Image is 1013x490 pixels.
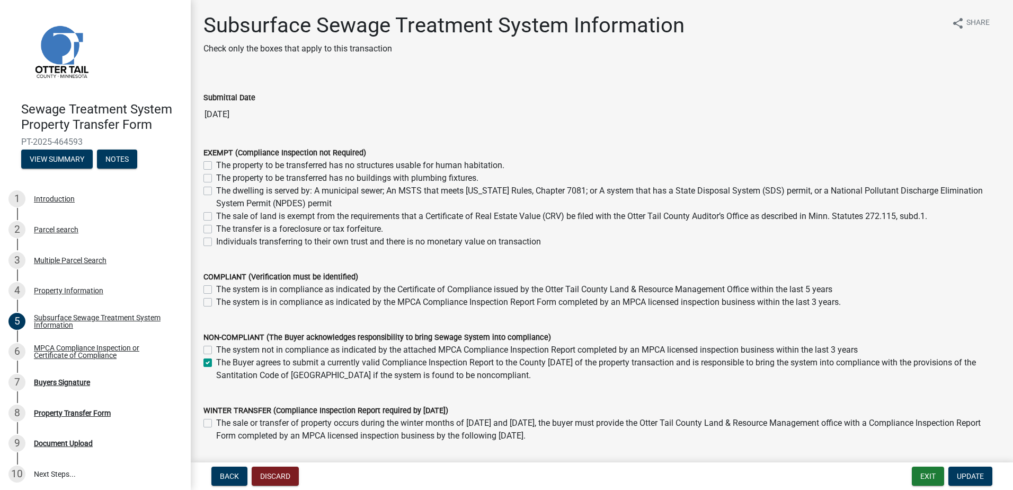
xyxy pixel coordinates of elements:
[211,467,247,486] button: Back
[8,313,25,330] div: 5
[216,210,927,223] label: The sale of land is exempt from the requirements that a Certificate of Real Estate Value (CRV) be...
[34,314,174,329] div: Subsurface Sewage Treatment System Information
[203,274,358,281] label: COMPLIANT (Verification must be identified)
[8,343,25,360] div: 6
[943,13,998,33] button: shareShare
[203,94,255,102] label: Submittal Date
[252,467,299,486] button: Discard
[8,374,25,391] div: 7
[34,409,111,417] div: Property Transfer Form
[203,42,685,55] p: Check only the boxes that apply to this transaction
[97,150,137,169] button: Notes
[34,257,106,264] div: Multiple Parcel Search
[97,155,137,164] wm-modal-confirm: Notes
[8,466,25,483] div: 10
[21,150,93,169] button: View Summary
[216,172,478,185] label: The property to be transferred has no buildings with plumbing fixtures.
[8,405,25,422] div: 8
[8,252,25,269] div: 3
[203,334,551,342] label: NON-COMPLIANT (The Buyer acknowledges responsibility to bring Sewage System into compliance)
[203,150,366,157] label: EXEMPT (Compliance Inspection not Required)
[34,226,78,233] div: Parcel search
[34,344,174,359] div: MPCA Compliance Inspection or Certificate of Compliance
[34,195,75,203] div: Introduction
[957,472,984,480] span: Update
[220,472,239,480] span: Back
[912,467,944,486] button: Exit
[952,17,964,30] i: share
[21,102,182,133] h4: Sewage Treatment System Property Transfer Form
[203,13,685,38] h1: Subsurface Sewage Treatment System Information
[21,11,101,91] img: Otter Tail County, Minnesota
[216,417,1000,442] label: The sale or transfer of property occurs during the winter months of [DATE] and [DATE], the buyer ...
[8,190,25,207] div: 1
[216,235,541,248] label: Individuals transferring to their own trust and there is no monetary value on transaction
[216,223,383,235] label: The transfer is a foreclosure or tax forfeiture.
[216,296,841,309] label: The system is in compliance as indicated by the MPCA Compliance Inspection Report Form completed ...
[21,137,170,147] span: PT-2025-464593
[21,155,93,164] wm-modal-confirm: Summary
[8,282,25,299] div: 4
[8,435,25,452] div: 9
[34,287,103,294] div: Property Information
[216,356,1000,382] label: The Buyer agrees to submit a currently valid Compliance Inspection Report to the County [DATE] of...
[34,440,93,447] div: Document Upload
[203,407,448,415] label: WINTER TRANSFER (Compliance Inspection Report required by [DATE])
[948,467,992,486] button: Update
[216,344,858,356] label: The system not in compliance as indicated by the attached MPCA Compliance Inspection Report compl...
[966,17,990,30] span: Share
[216,159,504,172] label: The property to be transferred has no structures usable for human habitation.
[216,185,1000,210] label: The dwelling is served by: A municipal sewer; An MSTS that meets [US_STATE] Rules, Chapter 7081; ...
[34,379,90,386] div: Buyers Signature
[8,221,25,238] div: 2
[216,283,832,296] label: The system is in compliance as indicated by the Certificate of Compliance issued by the Otter Tai...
